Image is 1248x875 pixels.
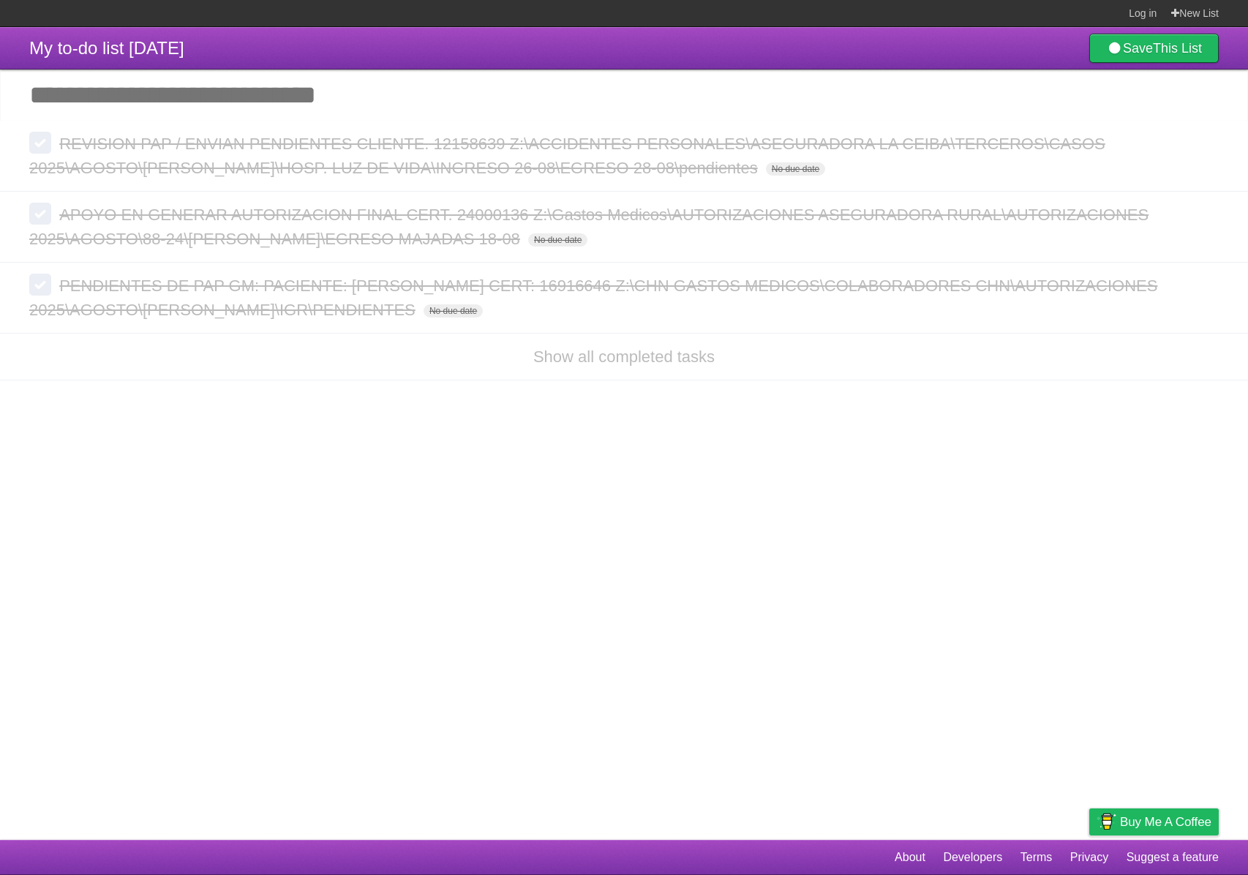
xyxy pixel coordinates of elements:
[1120,809,1211,835] span: Buy me a coffee
[1089,808,1219,835] a: Buy me a coffee
[895,844,925,871] a: About
[1127,844,1219,871] a: Suggest a feature
[1153,41,1202,56] b: This List
[29,277,1157,319] span: PENDIENTES DE PAP GM: PACIENTE: [PERSON_NAME] CERT: 16916646 Z:\CHN GASTOS MEDICOS\COLABORADORES ...
[1089,34,1219,63] a: SaveThis List
[424,304,483,318] span: No due date
[1020,844,1053,871] a: Terms
[29,132,51,154] label: Done
[528,233,587,247] span: No due date
[766,162,825,176] span: No due date
[1070,844,1108,871] a: Privacy
[533,348,715,366] a: Show all completed tasks
[29,135,1105,177] span: REVISION PAP / ENVIAN PENDIENTES CLIENTE. 12158639 Z:\ACCIDENTES PERSONALES\ASEGURADORA LA CEIBA\...
[29,274,51,296] label: Done
[29,206,1149,248] span: APOYO EN GENERAR AUTORIZACION FINAL CERT. 24000136 Z:\Gastos Medicos\AUTORIZACIONES ASEGURADORA R...
[943,844,1002,871] a: Developers
[1097,809,1116,834] img: Buy me a coffee
[29,38,184,58] span: My to-do list [DATE]
[29,203,51,225] label: Done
